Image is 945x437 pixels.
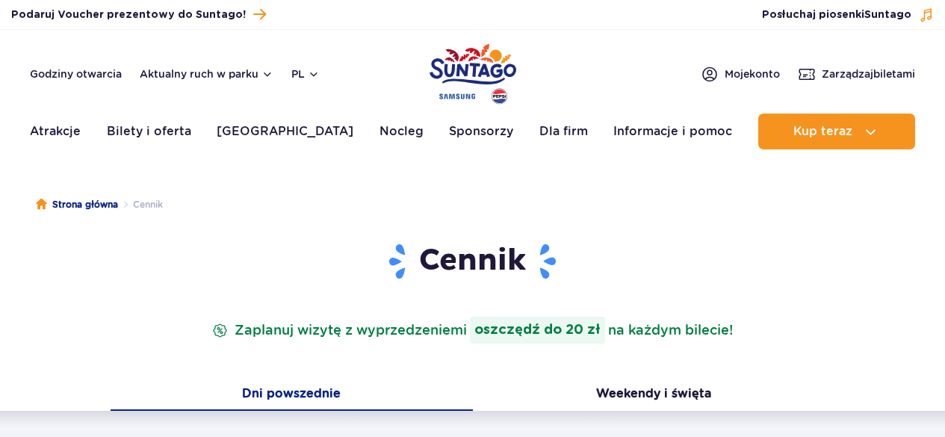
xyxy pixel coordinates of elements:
a: Atrakcje [30,114,81,149]
a: Godziny otwarcia [30,66,122,81]
a: Podaruj Voucher prezentowy do Suntago! [11,4,266,25]
button: Kup teraz [758,114,915,149]
span: Kup teraz [793,125,852,138]
span: Podaruj Voucher prezentowy do Suntago! [11,7,246,22]
span: Moje konto [725,66,780,81]
a: Informacje i pomoc [613,114,732,149]
p: Zaplanuj wizytę z wyprzedzeniem na każdym bilecie! [209,317,736,344]
a: Sponsorzy [449,114,513,149]
span: Zarządzaj biletami [822,66,915,81]
span: Suntago [864,10,911,20]
a: Mojekonto [701,65,780,83]
strong: oszczędź do 20 zł [470,317,605,344]
li: Cennik [118,197,163,212]
button: Weekendy i święta [473,379,835,411]
span: Posłuchaj piosenki [762,7,911,22]
h1: Cennik [122,242,824,281]
a: Bilety i oferta [107,114,191,149]
a: Strona główna [36,197,118,212]
a: Nocleg [379,114,424,149]
button: Aktualny ruch w parku [140,68,273,80]
a: [GEOGRAPHIC_DATA] [217,114,353,149]
button: Posłuchaj piosenkiSuntago [762,7,934,22]
button: pl [291,66,320,81]
a: Dla firm [539,114,588,149]
a: Zarządzajbiletami [798,65,915,83]
button: Dni powszednie [111,379,473,411]
a: Park of Poland [430,37,516,106]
